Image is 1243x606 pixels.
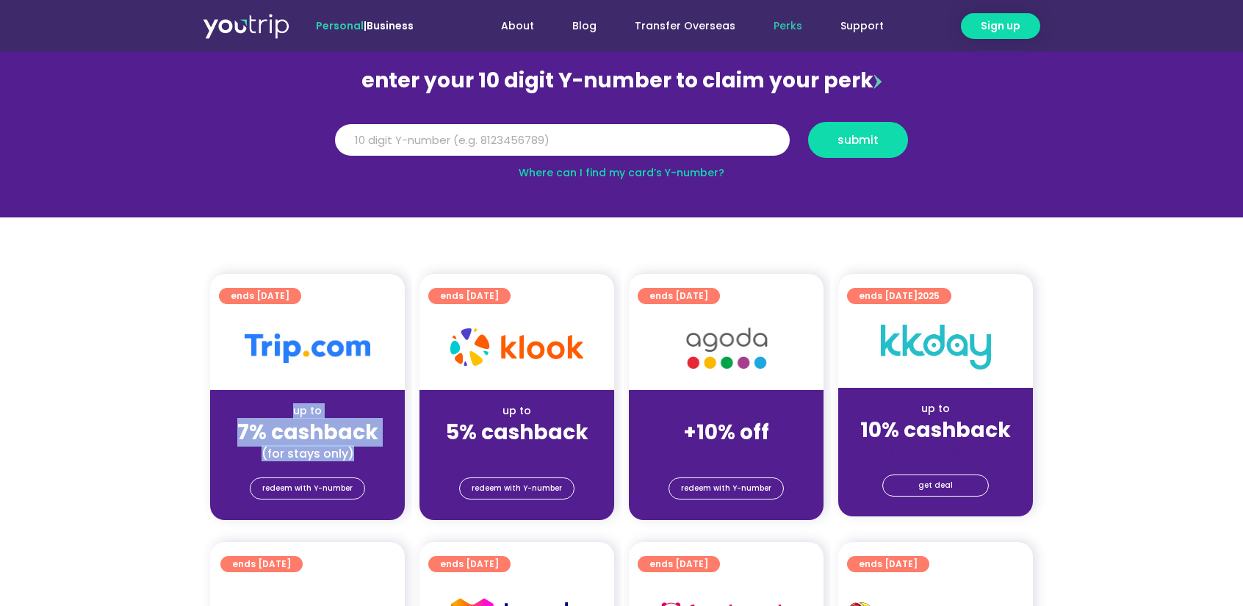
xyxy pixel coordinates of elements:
span: ends [DATE] [440,288,499,304]
nav: Menu [453,12,903,40]
div: up to [431,403,602,419]
span: redeem with Y-number [681,478,771,499]
a: ends [DATE] [219,288,301,304]
strong: 5% cashback [446,418,588,447]
a: ends [DATE]2025 [847,288,951,304]
div: (for stays only) [850,444,1021,459]
span: ends [DATE] [859,556,918,572]
a: ends [DATE] [428,556,511,572]
a: redeem with Y-number [250,477,365,499]
span: ends [DATE] [859,288,940,304]
a: ends [DATE] [428,288,511,304]
span: Sign up [981,18,1020,34]
a: ends [DATE] [638,556,720,572]
span: ends [DATE] [649,556,708,572]
span: ends [DATE] [440,556,499,572]
a: ends [DATE] [847,556,929,572]
a: get deal [882,475,989,497]
div: (for stays only) [641,446,812,461]
a: Transfer Overseas [616,12,754,40]
span: | [316,18,414,33]
input: 10 digit Y-number (e.g. 8123456789) [335,124,790,156]
a: Sign up [961,13,1040,39]
a: ends [DATE] [220,556,303,572]
strong: +10% off [683,418,769,447]
a: Support [821,12,903,40]
span: submit [837,134,879,145]
span: ends [DATE] [649,288,708,304]
span: get deal [918,475,953,496]
span: redeem with Y-number [472,478,562,499]
a: redeem with Y-number [669,477,784,499]
div: (for stays only) [222,446,393,461]
a: redeem with Y-number [459,477,574,499]
a: Where can I find my card’s Y-number? [519,165,724,180]
div: up to [222,403,393,419]
a: Business [367,18,414,33]
span: 2025 [918,289,940,302]
div: enter your 10 digit Y-number to claim your perk [328,62,915,100]
strong: 7% cashback [237,418,378,447]
span: ends [DATE] [231,288,289,304]
a: Perks [754,12,821,40]
span: up to [713,403,740,418]
form: Y Number [335,122,908,169]
a: Blog [553,12,616,40]
a: ends [DATE] [638,288,720,304]
a: About [482,12,553,40]
span: redeem with Y-number [262,478,353,499]
strong: 10% cashback [860,416,1011,444]
span: ends [DATE] [232,556,291,572]
div: up to [850,401,1021,416]
button: submit [808,122,908,158]
div: (for stays only) [431,446,602,461]
span: Personal [316,18,364,33]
